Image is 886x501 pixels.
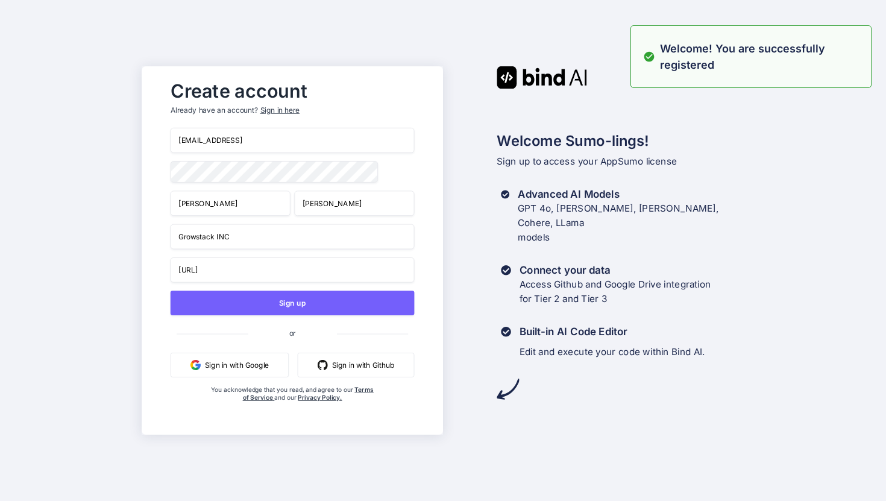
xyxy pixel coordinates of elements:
div: Sign in here [260,106,300,116]
h2: Create account [171,83,415,99]
img: Bind AI logo [497,66,587,89]
div: You acknowledge that you read, and agree to our and our [211,385,374,426]
img: arrow [497,378,519,400]
span: or [248,320,337,345]
p: Sign up to access your AppSumo license [497,154,744,169]
img: alert [643,40,655,73]
p: Edit and execute your code within Bind AI. [520,345,705,359]
img: google [190,360,201,370]
input: Your company name [171,224,415,250]
button: Sign up [171,291,415,315]
a: Privacy Policy. [298,394,342,402]
button: Sign in with Google [171,353,289,377]
a: Terms of Service [243,385,374,401]
h3: Built-in AI Code Editor [520,324,705,339]
h2: Welcome Sumo-lings! [497,130,744,151]
h3: Connect your data [520,263,711,277]
h3: Advanced AI Models [518,187,744,202]
input: Last Name [295,191,415,216]
input: Email [171,128,415,153]
button: Sign in with Github [298,353,415,377]
p: GPT 4o, [PERSON_NAME], [PERSON_NAME], Cohere, LLama models [518,201,744,244]
input: Company website [171,257,415,283]
p: Welcome! You are successfully registered [660,40,864,73]
input: First Name [171,191,291,216]
p: Access Github and Google Drive integration for Tier 2 and Tier 3 [520,277,711,306]
p: Already have an account? [171,106,415,116]
img: github [318,360,328,370]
